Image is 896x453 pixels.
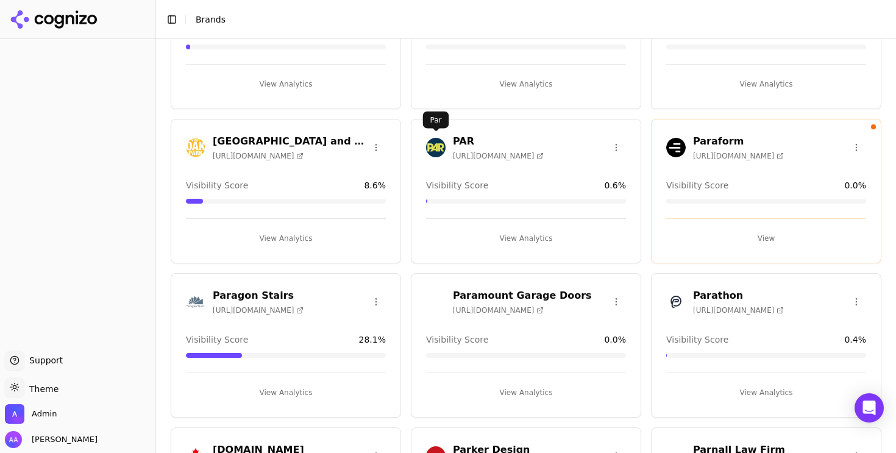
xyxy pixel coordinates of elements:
[5,431,22,448] img: Alp Aysan
[186,74,386,94] button: View Analytics
[426,334,488,346] span: Visibility Score
[213,134,366,149] h3: [GEOGRAPHIC_DATA] and Beyond
[693,151,784,161] span: [URL][DOMAIN_NAME]
[666,138,686,157] img: Paraform
[426,229,626,248] button: View Analytics
[453,305,544,315] span: [URL][DOMAIN_NAME]
[693,305,784,315] span: [URL][DOMAIN_NAME]
[5,431,98,448] button: Open user button
[186,179,248,191] span: Visibility Score
[844,334,866,346] span: 0.4 %
[186,138,205,157] img: Oak Park and Beyond
[364,179,386,191] span: 8.6 %
[666,334,728,346] span: Visibility Score
[666,179,728,191] span: Visibility Score
[430,115,442,125] p: Par
[426,383,626,402] button: View Analytics
[5,404,24,424] img: Admin
[27,434,98,445] span: [PERSON_NAME]
[604,334,626,346] span: 0.0 %
[666,383,866,402] button: View Analytics
[453,151,544,161] span: [URL][DOMAIN_NAME]
[426,292,446,312] img: Paramount Garage Doors
[186,229,386,248] button: View Analytics
[24,384,59,394] span: Theme
[693,288,784,303] h3: Parathon
[855,393,884,423] div: Open Intercom Messenger
[196,13,862,26] nav: breadcrumb
[666,229,866,248] button: View
[426,138,446,157] img: PAR
[213,305,304,315] span: [URL][DOMAIN_NAME]
[453,134,544,149] h3: PAR
[666,292,686,312] img: Parathon
[5,404,57,424] button: Open organization switcher
[186,292,205,312] img: Paragon Stairs
[426,74,626,94] button: View Analytics
[844,179,866,191] span: 0.0 %
[186,383,386,402] button: View Analytics
[604,179,626,191] span: 0.6 %
[213,288,304,303] h3: Paragon Stairs
[453,288,592,303] h3: Paramount Garage Doors
[24,354,63,366] span: Support
[666,74,866,94] button: View Analytics
[196,15,226,24] span: Brands
[359,334,386,346] span: 28.1 %
[186,334,248,346] span: Visibility Score
[213,151,304,161] span: [URL][DOMAIN_NAME]
[426,179,488,191] span: Visibility Score
[693,134,784,149] h3: Paraform
[32,408,57,419] span: Admin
